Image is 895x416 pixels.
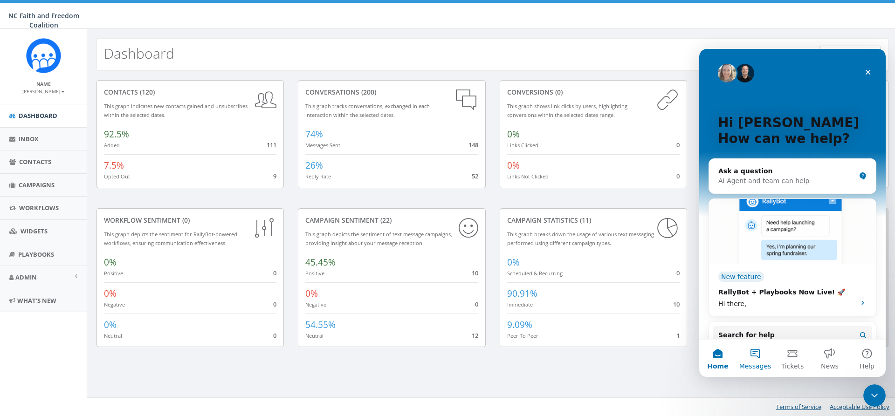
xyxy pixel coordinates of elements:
span: 0 [273,300,276,308]
iframe: Intercom live chat [863,384,886,407]
div: conversations [305,88,478,97]
span: Widgets [21,227,48,235]
small: Positive [104,270,123,277]
span: 74% [305,128,323,140]
div: conversions [507,88,680,97]
span: 92.5% [104,128,129,140]
span: (11) [578,216,591,225]
span: 0% [507,159,520,171]
iframe: Intercom live chat [699,49,886,377]
small: Peer To Peer [507,332,538,339]
img: Rally_Corp_Icon.png [26,38,61,73]
span: 0 [273,269,276,277]
h2: Dashboard [104,46,174,61]
span: 148 [468,141,478,149]
small: This graph shows link clicks by users, highlighting conversions within the selected dates range. [507,102,627,118]
span: Campaigns [19,181,55,189]
span: 12 [472,331,478,340]
span: 9 [273,172,276,180]
span: 54.55% [305,319,336,331]
span: 9.09% [507,319,532,331]
small: Links Clicked [507,142,538,149]
small: Reply Rate [305,173,331,180]
span: [DATE] - [DATE] [830,48,871,57]
small: [PERSON_NAME] [22,88,65,95]
span: 0% [104,287,117,300]
span: (0) [180,216,190,225]
span: What's New [17,296,56,305]
small: Negative [305,301,326,308]
span: NC Faith and Freedom Coalition [8,11,79,29]
div: Campaign Sentiment [305,216,478,225]
a: Acceptable Use Policy [830,402,889,411]
span: (22) [379,216,392,225]
span: Admin [15,273,37,281]
span: 111 [267,141,276,149]
small: This graph indicates new contacts gained and unsubscribes within the selected dates. [104,102,248,118]
div: Campaign Statistics [507,216,680,225]
span: (0) [553,88,563,96]
span: Contacts [19,157,51,166]
span: 0% [104,319,117,331]
div: Workflow Sentiment [104,216,276,225]
span: 7.5% [104,159,124,171]
a: [PERSON_NAME] [22,87,65,95]
span: Inbox [19,135,39,143]
small: This graph tracks conversations, exchanged in each interaction within the selected dates. [305,102,430,118]
span: 45.45% [305,256,336,268]
span: 0 [676,172,680,180]
span: 0% [507,256,520,268]
small: This graph depicts the sentiment for RallyBot-powered workflows, ensuring communication effective... [104,231,237,246]
span: (200) [359,88,376,96]
span: 10 [472,269,478,277]
span: Workflows [19,204,59,212]
span: 0% [507,128,520,140]
small: This graph breaks down the usage of various text messaging performed using different campaign types. [507,231,654,246]
span: Playbooks [18,250,54,259]
span: 10 [673,300,680,308]
small: Opted Out [104,173,130,180]
span: 26% [305,159,323,171]
span: (120) [138,88,155,96]
span: 52 [472,172,478,180]
small: Neutral [104,332,122,339]
div: contacts [104,88,276,97]
span: 1 [676,331,680,340]
small: This graph depicts the sentiment of text message campaigns, providing insight about your message ... [305,231,452,246]
a: Terms of Service [776,402,821,411]
small: Links Not Clicked [507,173,549,180]
span: 0 [273,331,276,340]
span: 0% [104,256,117,268]
span: 90.91% [507,287,537,300]
small: Positive [305,270,324,277]
span: 0 [475,300,478,308]
span: Dashboard [19,111,57,120]
small: Scheduled & Recurring [507,270,563,277]
small: Immediate [507,301,533,308]
span: 0% [305,287,318,300]
small: Negative [104,301,125,308]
